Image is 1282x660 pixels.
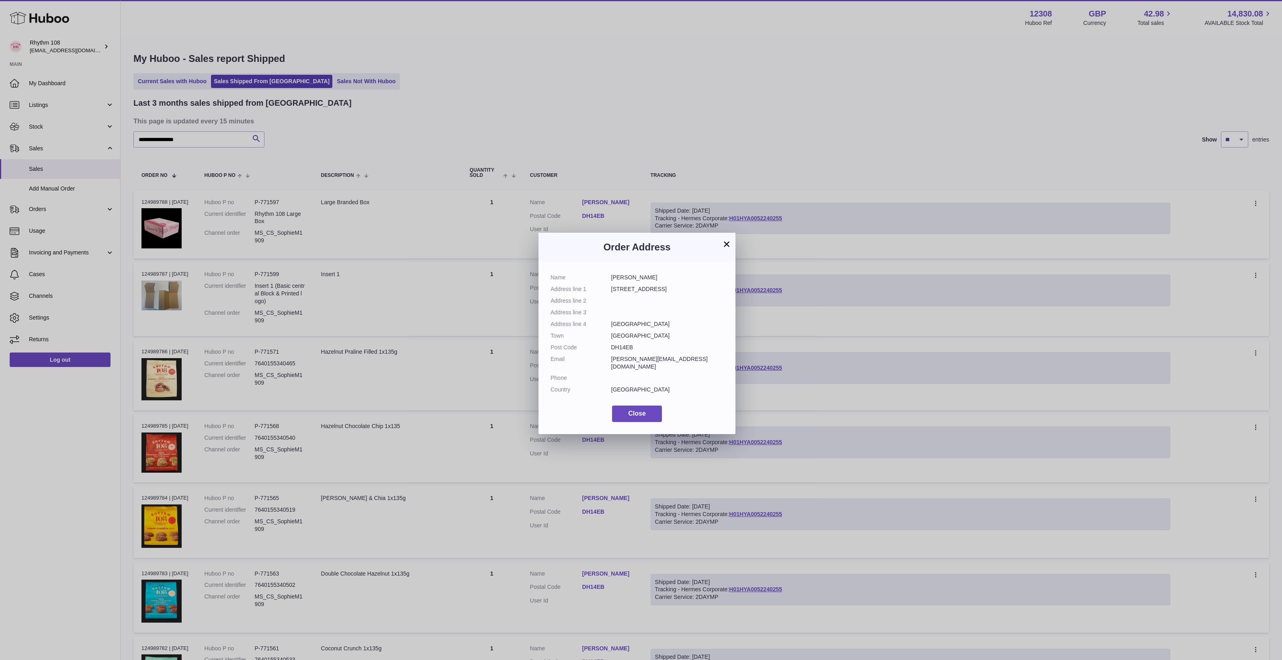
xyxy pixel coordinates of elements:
dd: [PERSON_NAME] [611,274,724,281]
dd: [STREET_ADDRESS] [611,285,724,293]
dt: Post Code [551,344,611,351]
button: × [722,239,731,249]
button: Close [612,406,662,422]
dd: [GEOGRAPHIC_DATA] [611,332,724,340]
dd: [GEOGRAPHIC_DATA] [611,320,724,328]
h3: Order Address [551,241,723,254]
dt: Address line 1 [551,285,611,293]
dd: DH14EB [611,344,724,351]
dt: Name [551,274,611,281]
dt: Address line 2 [551,297,611,305]
dt: Country [551,386,611,394]
span: Close [628,410,646,417]
dt: Email [551,355,611,371]
dt: Address line 4 [551,320,611,328]
dt: Town [551,332,611,340]
dd: [GEOGRAPHIC_DATA] [611,386,724,394]
dt: Address line 3 [551,309,611,316]
dt: Phone [551,374,611,382]
dd: [PERSON_NAME][EMAIL_ADDRESS][DOMAIN_NAME] [611,355,724,371]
